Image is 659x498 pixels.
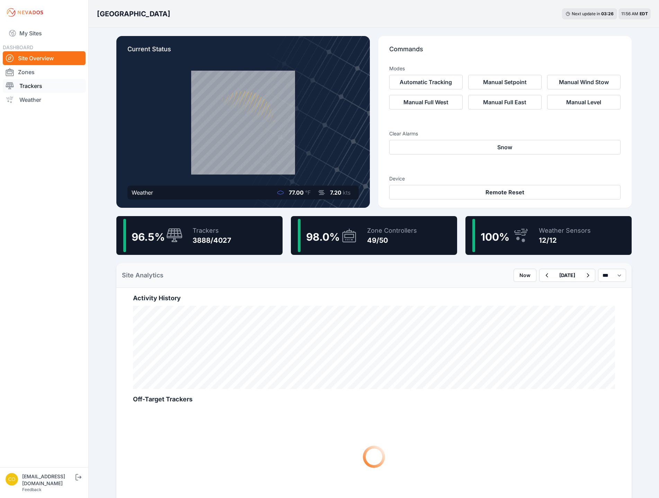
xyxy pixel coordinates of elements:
[3,79,86,93] a: Trackers
[6,7,44,18] img: Nevados
[291,216,457,255] a: 98.0%Zone Controllers49/50
[6,473,18,486] img: controlroomoperator@invenergy.com
[330,189,341,196] span: 7.20
[133,293,615,303] h2: Activity History
[572,11,600,16] span: Next update in
[367,226,417,235] div: Zone Controllers
[389,95,463,109] button: Manual Full West
[132,188,153,197] div: Weather
[640,11,648,16] span: EDT
[193,235,231,245] div: 3888/4027
[389,65,405,72] h3: Modes
[389,140,621,154] button: Snow
[3,93,86,107] a: Weather
[22,473,74,487] div: [EMAIL_ADDRESS][DOMAIN_NAME]
[3,25,86,42] a: My Sites
[367,235,417,245] div: 49/50
[601,11,614,17] div: 03 : 26
[468,95,542,109] button: Manual Full East
[22,487,42,492] a: Feedback
[133,394,615,404] h2: Off-Target Trackers
[481,231,509,243] span: 100 %
[539,235,591,245] div: 12/12
[389,75,463,89] button: Automatic Tracking
[289,189,304,196] span: 77.00
[116,216,283,255] a: 96.5%Trackers3888/4027
[305,189,311,196] span: °F
[621,11,638,16] span: 11:56 AM
[389,175,621,182] h3: Device
[389,44,621,60] p: Commands
[343,189,350,196] span: kts
[132,231,165,243] span: 96.5 %
[465,216,632,255] a: 100%Weather Sensors12/12
[3,44,33,50] span: DASHBOARD
[97,5,170,23] nav: Breadcrumb
[389,130,621,137] h3: Clear Alarms
[389,185,621,199] button: Remote Reset
[306,231,340,243] span: 98.0 %
[468,75,542,89] button: Manual Setpoint
[193,226,231,235] div: Trackers
[554,269,581,282] button: [DATE]
[547,95,621,109] button: Manual Level
[539,226,591,235] div: Weather Sensors
[547,75,621,89] button: Manual Wind Stow
[127,44,359,60] p: Current Status
[122,270,163,280] h2: Site Analytics
[3,65,86,79] a: Zones
[514,269,536,282] button: Now
[3,51,86,65] a: Site Overview
[97,9,170,19] h3: [GEOGRAPHIC_DATA]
